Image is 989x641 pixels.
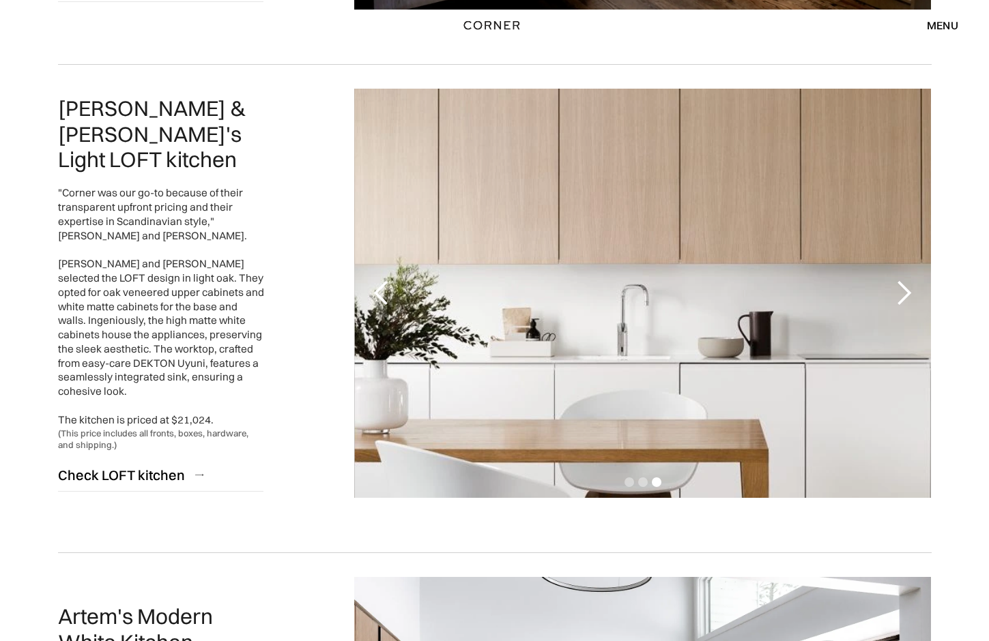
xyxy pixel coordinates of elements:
[927,20,958,31] div: menu
[446,16,543,34] a: home
[354,89,931,498] div: carousel
[876,89,931,498] div: next slide
[638,477,648,487] div: Show slide 2 of 3
[652,477,661,487] div: Show slide 3 of 3
[58,466,185,484] div: Check LOFT kitchen
[58,186,264,428] div: "Corner was our go-to because of their transparent upfront pricing and their expertise in Scandin...
[58,95,264,173] h2: [PERSON_NAME] & [PERSON_NAME]'s Light LOFT kitchen
[58,428,264,451] div: (This price includes all fronts, boxes, hardware, and shipping.)
[354,89,409,498] div: previous slide
[625,477,634,487] div: Show slide 1 of 3
[58,458,264,492] a: Check LOFT kitchen
[354,89,931,498] div: 3 of 3
[913,14,958,37] div: menu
